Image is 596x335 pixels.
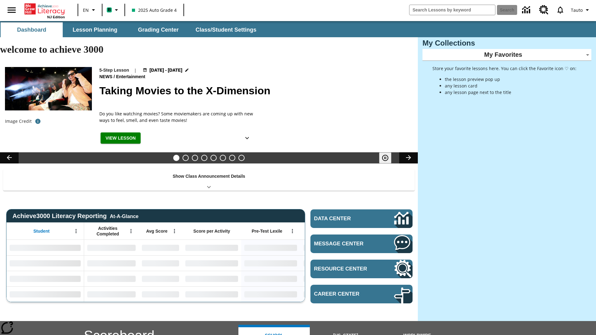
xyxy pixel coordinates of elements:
button: Slide 6 Pre-release lesson [220,155,226,161]
button: Slide 2 Cars of the Future? [183,155,189,161]
div: No Data, [84,255,139,271]
li: any lesson card [445,83,576,89]
a: Data Center [518,2,535,19]
button: Grading Center [127,22,189,37]
div: No Data, [300,255,359,271]
button: Slide 4 What's the Big Idea? [201,155,207,161]
div: No Data, [139,240,182,255]
button: Slide 8 Sleepless in the Animal Kingdom [238,155,245,161]
span: Avg Score [146,228,168,234]
button: Open Menu [71,226,81,236]
span: EN [83,7,89,13]
button: Slide 7 Career Lesson [229,155,235,161]
a: Notifications [552,2,568,18]
button: Open Menu [288,226,297,236]
div: At-A-Glance [110,212,138,219]
div: No Data, [139,286,182,302]
button: Aug 18 - Aug 24 Choose Dates [142,67,191,74]
span: Activities Completed [87,226,128,237]
div: Show Class Announcement Details [3,169,415,191]
span: / [114,74,115,79]
button: View Lesson [101,132,141,144]
button: Slide 3 Do You Want Fries With That? [192,155,198,161]
div: No Data, [300,240,359,255]
button: Dashboard [1,22,63,37]
img: Panel in front of the seats sprays water mist to the happy audience at a 4DX-equipped theater. [5,67,92,110]
div: My Favorites [422,49,591,61]
span: 2025 Auto Grade 4 [132,7,177,13]
a: Data Center [310,209,413,228]
span: Pre-Test Lexile [252,228,282,234]
span: Career Center [314,291,375,297]
a: Message Center [310,234,413,253]
span: Score per Activity [193,228,230,234]
button: Pause [379,152,391,163]
button: Boost Class color is mint green. Change class color [104,4,123,16]
span: | [134,67,137,74]
button: Open Menu [126,226,136,236]
a: Resource Center, Will open in new tab [310,260,413,278]
h3: My Collections [422,39,591,47]
button: Slide 5 One Idea, Lots of Hard Work [210,155,217,161]
button: Open Menu [170,226,179,236]
button: Profile/Settings [568,4,594,16]
span: Entertainment [116,74,147,80]
p: Do you like watching movies? Some moviemakers are coming up with new ways to feel, smell, and eve... [99,110,255,123]
p: Image Credit [5,118,32,124]
button: Slide 1 Taking Movies to the X-Dimension [173,155,179,161]
span: Data Center [314,216,373,222]
span: B [108,6,111,14]
a: Home [25,3,65,15]
div: No Data, [300,286,359,302]
button: Lesson carousel, Next [399,152,418,163]
p: Store your favorite lessons here. You can click the Favorite icon ♡ on: [432,65,576,72]
p: Show Class Announcement Details [173,173,245,180]
div: Home [25,2,65,19]
a: Career Center [310,285,413,303]
span: Tauto [571,7,583,13]
div: No Data, [300,271,359,286]
span: Achieve3000 Literacy Reporting [12,212,138,220]
div: No Data, [84,240,139,255]
span: Message Center [314,241,375,247]
button: Lesson Planning [64,22,126,37]
span: NJ Edition [47,15,65,19]
h2: Taking Movies to the X-Dimension [99,83,410,99]
button: Open side menu [2,1,21,19]
li: any lesson page next to the title [445,89,576,96]
button: Show Details [241,132,253,144]
input: search field [409,5,495,15]
span: [DATE] - [DATE] [150,67,182,74]
button: Photo credit: Photo by The Asahi Shimbun via Getty Images [32,116,44,127]
div: No Data, [139,255,182,271]
div: No Data, [84,286,139,302]
div: No Data, [84,271,139,286]
span: Student [34,228,50,234]
li: the lesson preview pop up [445,76,576,83]
button: Language: EN, Select a language [80,4,100,16]
div: Pause [379,152,398,163]
a: Resource Center, Will open in new tab [535,2,552,18]
div: No Data, [139,271,182,286]
span: News [99,74,114,80]
p: 5-Step Lesson [99,67,129,74]
button: Class/Student Settings [191,22,261,37]
span: Resource Center [314,266,375,272]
